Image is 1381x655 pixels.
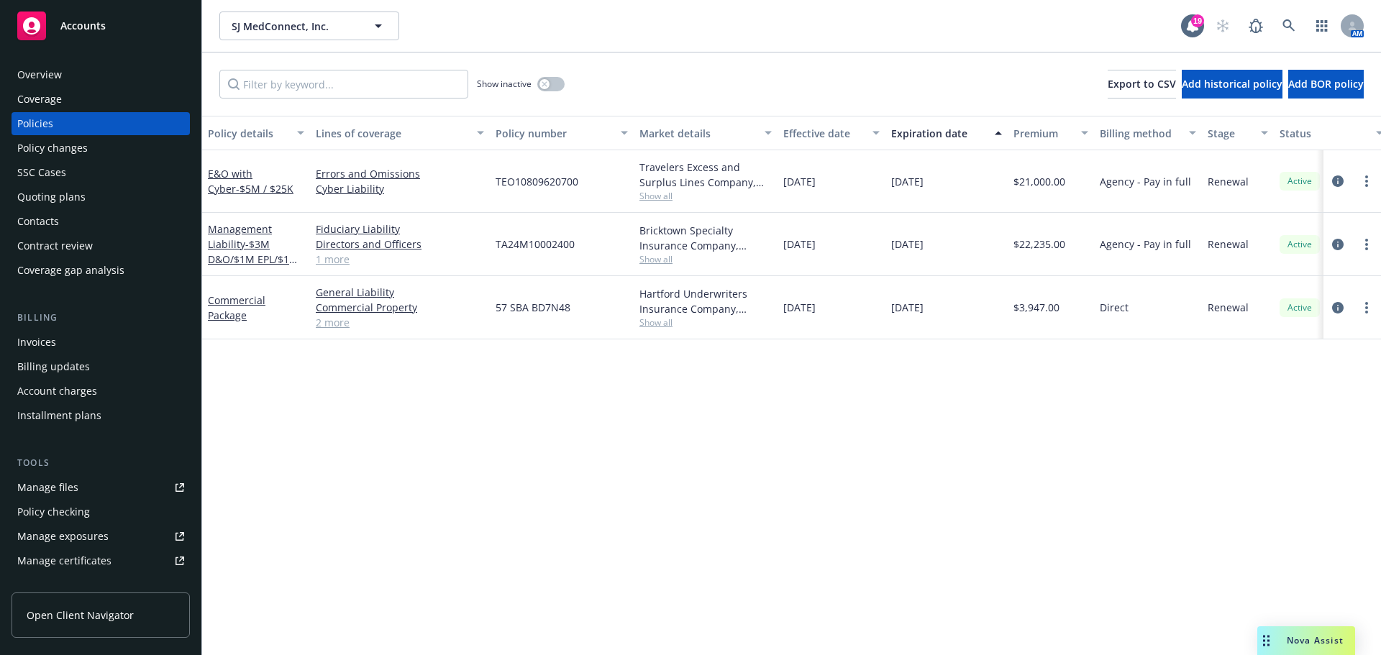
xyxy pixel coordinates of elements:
[17,476,78,499] div: Manage files
[885,116,1008,150] button: Expiration date
[783,300,816,315] span: [DATE]
[12,331,190,354] a: Invoices
[12,311,190,325] div: Billing
[1280,126,1367,141] div: Status
[208,293,265,322] a: Commercial Package
[232,19,356,34] span: SJ MedConnect, Inc.
[1013,174,1065,189] span: $21,000.00
[1100,300,1129,315] span: Direct
[219,70,468,99] input: Filter by keyword...
[639,253,772,265] span: Show all
[12,161,190,184] a: SSC Cases
[12,476,190,499] a: Manage files
[477,78,532,90] span: Show inactive
[1285,301,1314,314] span: Active
[783,174,816,189] span: [DATE]
[1241,12,1270,40] a: Report a Bug
[1108,70,1176,99] button: Export to CSV
[316,285,484,300] a: General Liability
[1100,126,1180,141] div: Billing method
[17,574,90,597] div: Manage claims
[17,185,86,209] div: Quoting plans
[496,237,575,252] span: TA24M10002400
[1257,626,1355,655] button: Nova Assist
[12,137,190,160] a: Policy changes
[17,331,56,354] div: Invoices
[316,237,484,252] a: Directors and Officers
[12,525,190,548] a: Manage exposures
[1287,634,1344,646] span: Nova Assist
[208,222,298,281] a: Management Liability
[316,166,484,181] a: Errors and Omissions
[778,116,885,150] button: Effective date
[1191,14,1204,27] div: 19
[891,237,924,252] span: [DATE]
[639,126,756,141] div: Market details
[310,116,490,150] button: Lines of coverage
[1329,173,1346,190] a: circleInformation
[208,237,298,281] span: - $3M D&O/$1M EPL/$1M FID
[12,404,190,427] a: Installment plans
[12,380,190,403] a: Account charges
[17,161,66,184] div: SSC Cases
[17,137,88,160] div: Policy changes
[17,234,93,257] div: Contract review
[17,500,90,523] div: Policy checking
[639,190,772,202] span: Show all
[17,525,109,548] div: Manage exposures
[1285,175,1314,188] span: Active
[783,126,864,141] div: Effective date
[219,12,399,40] button: SJ MedConnect, Inc.
[783,237,816,252] span: [DATE]
[1208,12,1237,40] a: Start snowing
[17,404,101,427] div: Installment plans
[891,126,986,141] div: Expiration date
[1013,126,1072,141] div: Premium
[316,315,484,330] a: 2 more
[316,252,484,267] a: 1 more
[1308,12,1336,40] a: Switch app
[1202,116,1274,150] button: Stage
[17,210,59,233] div: Contacts
[17,88,62,111] div: Coverage
[316,181,484,196] a: Cyber Liability
[639,286,772,316] div: Hartford Underwriters Insurance Company, Hartford Insurance Group
[208,167,293,196] a: E&O with Cyber
[316,221,484,237] a: Fiduciary Liability
[496,300,570,315] span: 57 SBA BD7N48
[17,549,111,572] div: Manage certificates
[1208,237,1249,252] span: Renewal
[17,112,53,135] div: Policies
[12,355,190,378] a: Billing updates
[1208,300,1249,315] span: Renewal
[12,549,190,572] a: Manage certificates
[17,355,90,378] div: Billing updates
[316,126,468,141] div: Lines of coverage
[1257,626,1275,655] div: Drag to move
[208,126,288,141] div: Policy details
[639,160,772,190] div: Travelers Excess and Surplus Lines Company, Travelers Insurance, Corvus Insurance (Travelers), CR...
[496,126,612,141] div: Policy number
[1358,236,1375,253] a: more
[891,300,924,315] span: [DATE]
[1285,238,1314,251] span: Active
[634,116,778,150] button: Market details
[1329,299,1346,316] a: circleInformation
[891,174,924,189] span: [DATE]
[12,210,190,233] a: Contacts
[12,574,190,597] a: Manage claims
[17,63,62,86] div: Overview
[1008,116,1094,150] button: Premium
[60,20,106,32] span: Accounts
[639,223,772,253] div: Bricktown Specialty Insurance Company, Trisura Group Ltd., Aegis General Insurance Agency, Inc., ...
[1208,126,1252,141] div: Stage
[1013,237,1065,252] span: $22,235.00
[236,182,293,196] span: - $5M / $25K
[1358,173,1375,190] a: more
[1275,12,1303,40] a: Search
[1288,77,1364,91] span: Add BOR policy
[639,316,772,329] span: Show all
[1358,299,1375,316] a: more
[1013,300,1059,315] span: $3,947.00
